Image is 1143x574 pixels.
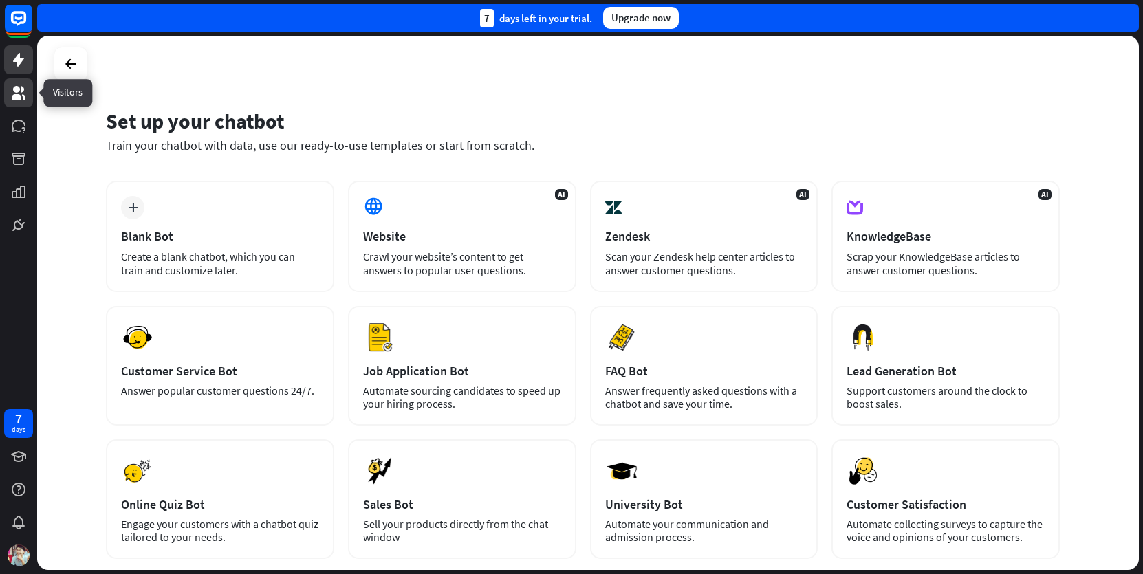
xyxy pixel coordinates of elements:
[121,363,319,379] div: Customer Service Bot
[106,108,1060,134] div: Set up your chatbot
[121,496,319,512] div: Online Quiz Bot
[128,203,138,212] i: plus
[847,384,1045,410] div: Support customers around the clock to boost sales.
[847,363,1045,379] div: Lead Generation Bot
[121,250,319,277] div: Create a blank chatbot, which you can train and customize later.
[847,250,1045,277] div: Scrap your KnowledgeBase articles to answer customer questions.
[4,409,33,438] a: 7 days
[363,250,561,277] div: Crawl your website’s content to get answers to popular user questions.
[605,250,803,277] div: Scan your Zendesk help center articles to answer customer questions.
[15,412,22,425] div: 7
[480,9,592,27] div: days left in your trial.
[363,384,561,410] div: Automate sourcing candidates to speed up your hiring process.
[605,228,803,244] div: Zendesk
[605,518,803,544] div: Automate your communication and admission process.
[1038,189,1052,200] span: AI
[121,384,319,397] div: Answer popular customer questions 24/7.
[363,228,561,244] div: Website
[796,189,809,200] span: AI
[12,425,25,434] div: days
[605,496,803,512] div: University Bot
[480,9,494,27] div: 7
[603,7,679,29] div: Upgrade now
[847,228,1045,244] div: KnowledgeBase
[106,137,1060,153] div: Train your chatbot with data, use our ready-to-use templates or start from scratch.
[605,384,803,410] div: Answer frequently asked questions with a chatbot and save your time.
[847,496,1045,512] div: Customer Satisfaction
[121,518,319,544] div: Engage your customers with a chatbot quiz tailored to your needs.
[555,189,568,200] span: AI
[363,363,561,379] div: Job Application Bot
[847,518,1045,544] div: Automate collecting surveys to capture the voice and opinions of your customers.
[363,496,561,512] div: Sales Bot
[11,5,52,47] button: Open LiveChat chat widget
[121,228,319,244] div: Blank Bot
[605,363,803,379] div: FAQ Bot
[363,518,561,544] div: Sell your products directly from the chat window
